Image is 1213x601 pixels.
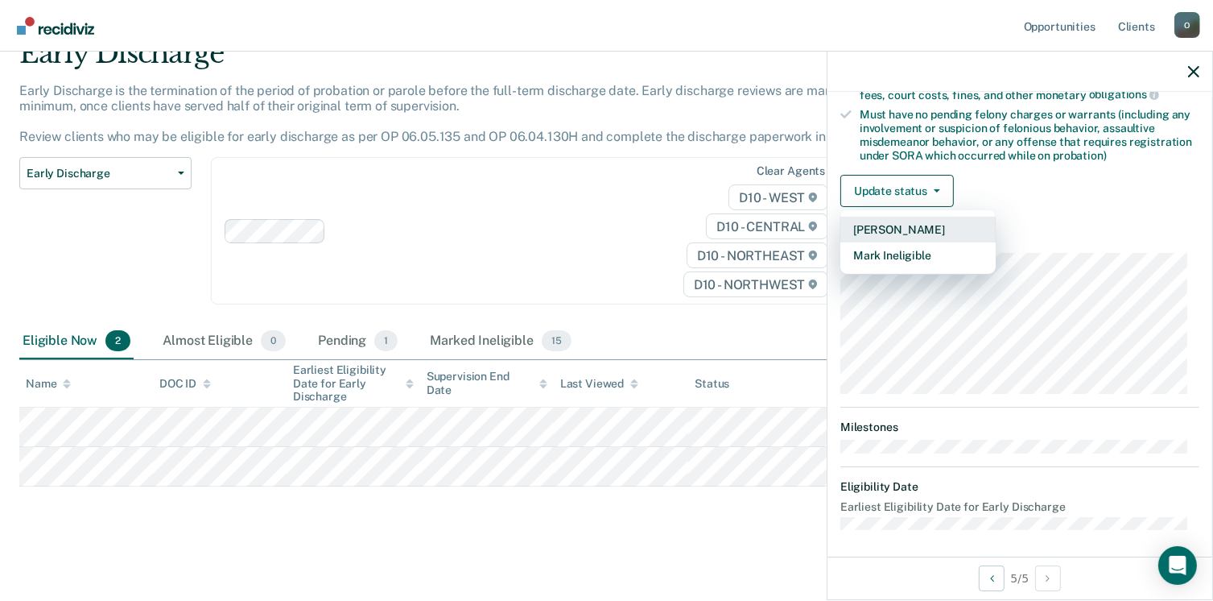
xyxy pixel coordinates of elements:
div: Marked Ineligible [427,324,574,359]
div: DOC ID [159,377,211,391]
p: Early Discharge is the termination of the period of probation or parole before the full-term disc... [19,83,885,145]
button: [PERSON_NAME] [840,217,996,242]
div: O [1174,12,1200,38]
dt: Supervision [840,233,1199,247]
dt: Milestones [840,421,1199,434]
div: Almost Eligible [159,324,289,359]
div: Pending [315,324,401,359]
div: Last Viewed [560,377,638,391]
span: 2 [105,330,130,351]
span: Early Discharge [27,167,171,180]
span: D10 - CENTRAL [706,213,828,239]
dt: Eligibility Date [840,480,1199,494]
div: Earliest Eligibility Date for Early Discharge [293,363,414,404]
button: Next Opportunity [1035,566,1061,591]
span: 1 [374,330,398,351]
div: Early Discharge [19,37,929,83]
div: Status [695,377,729,391]
img: Recidiviz [17,17,94,35]
span: obligations [1089,88,1159,101]
div: Open Intercom Messenger [1158,546,1197,585]
span: probation) [1053,149,1107,162]
dt: Earliest Eligibility Date for Early Discharge [840,500,1199,514]
button: Mark Ineligible [840,242,996,268]
span: D10 - NORTHEAST [687,242,828,268]
div: Must have no pending felony charges or warrants (including any involvement or suspicion of feloni... [860,108,1199,162]
button: Profile dropdown button [1174,12,1200,38]
div: Supervision End Date [427,370,547,397]
span: D10 - WEST [728,184,828,210]
div: Clear agents [757,164,825,178]
span: 0 [261,330,286,351]
div: 5 / 5 [827,557,1212,599]
button: Previous Opportunity [979,566,1005,591]
span: D10 - NORTHWEST [683,271,828,297]
span: 15 [542,330,571,351]
div: Eligible Now [19,324,134,359]
button: Update status [840,175,954,207]
div: Name [26,377,71,391]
